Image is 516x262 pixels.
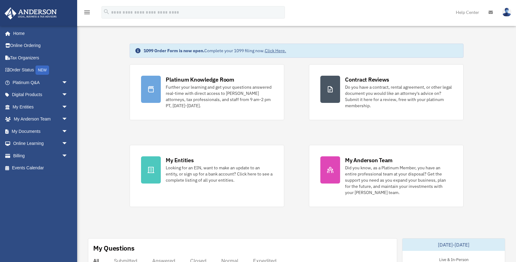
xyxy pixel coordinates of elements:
span: arrow_drop_down [62,150,74,162]
div: Further your learning and get your questions answered real-time with direct access to [PERSON_NAM... [166,84,273,109]
i: search [103,8,110,15]
div: Complete your 1099 filing now. [144,48,286,54]
div: My Questions [93,243,135,253]
span: arrow_drop_down [62,76,74,89]
div: Did you know, as a Platinum Member, you have an entire professional team at your disposal? Get th... [345,165,452,196]
a: Events Calendar [4,162,77,174]
a: Order StatusNEW [4,64,77,77]
i: menu [83,9,91,16]
a: My Entities Looking for an EIN, want to make an update to an entity, or sign up for a bank accoun... [130,145,284,207]
a: Platinum Knowledge Room Further your learning and get your questions answered real-time with dire... [130,64,284,120]
a: My Documentsarrow_drop_down [4,125,77,137]
a: menu [83,11,91,16]
span: arrow_drop_down [62,137,74,150]
a: Tax Organizers [4,52,77,64]
strong: 1099 Order Form is now open. [144,48,204,53]
a: Contract Reviews Do you have a contract, rental agreement, or other legal document you would like... [309,64,464,120]
img: Anderson Advisors Platinum Portal [3,7,59,19]
div: Contract Reviews [345,76,389,83]
a: Home [4,27,74,40]
a: Online Ordering [4,40,77,52]
a: Billingarrow_drop_down [4,150,77,162]
img: User Pic [502,8,511,17]
div: Do you have a contract, rental agreement, or other legal document you would like an attorney's ad... [345,84,452,109]
span: arrow_drop_down [62,125,74,138]
a: Digital Productsarrow_drop_down [4,89,77,101]
span: arrow_drop_down [62,113,74,126]
div: Platinum Knowledge Room [166,76,234,83]
a: My Entitiesarrow_drop_down [4,101,77,113]
a: My Anderson Team Did you know, as a Platinum Member, you have an entire professional team at your... [309,145,464,207]
div: Looking for an EIN, want to make an update to an entity, or sign up for a bank account? Click her... [166,165,273,183]
a: Online Learningarrow_drop_down [4,137,77,150]
a: Click Here. [265,48,286,53]
span: arrow_drop_down [62,89,74,101]
span: arrow_drop_down [62,101,74,113]
div: My Anderson Team [345,156,393,164]
div: [DATE]-[DATE] [402,239,505,251]
a: Platinum Q&Aarrow_drop_down [4,76,77,89]
a: My Anderson Teamarrow_drop_down [4,113,77,125]
div: NEW [35,65,49,75]
div: My Entities [166,156,193,164]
